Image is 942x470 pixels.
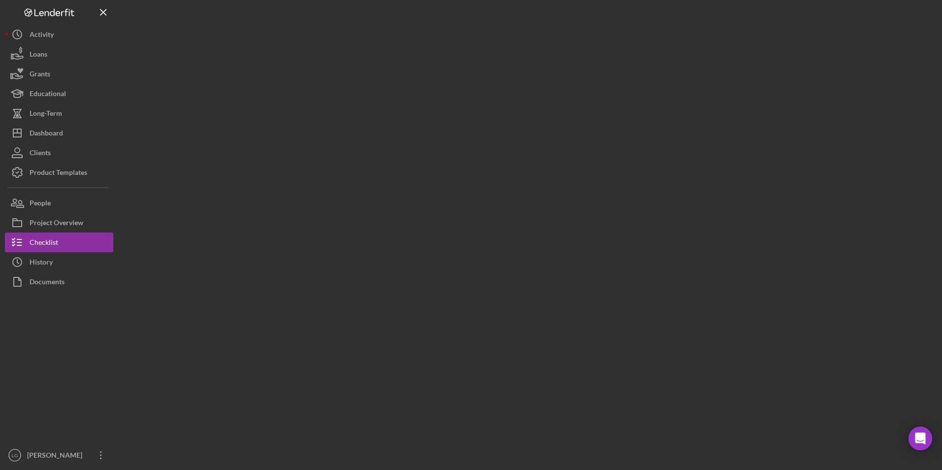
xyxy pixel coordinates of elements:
div: Documents [30,272,65,294]
button: Checklist [5,233,113,252]
button: Clients [5,143,113,163]
div: Product Templates [30,163,87,185]
button: Product Templates [5,163,113,182]
div: [PERSON_NAME] [25,445,89,468]
button: Dashboard [5,123,113,143]
div: History [30,252,53,274]
button: Long-Term [5,103,113,123]
div: Clients [30,143,51,165]
button: Loans [5,44,113,64]
div: Dashboard [30,123,63,145]
div: Checklist [30,233,58,255]
button: LG[PERSON_NAME] [5,445,113,465]
div: Project Overview [30,213,83,235]
button: People [5,193,113,213]
div: Long-Term [30,103,62,126]
div: Loans [30,44,47,67]
button: History [5,252,113,272]
div: Educational [30,84,66,106]
button: Project Overview [5,213,113,233]
div: Grants [30,64,50,86]
div: Activity [30,25,54,47]
button: Activity [5,25,113,44]
button: Documents [5,272,113,292]
button: Grants [5,64,113,84]
text: LG [12,453,18,458]
div: Open Intercom Messenger [908,427,932,450]
div: People [30,193,51,215]
button: Educational [5,84,113,103]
